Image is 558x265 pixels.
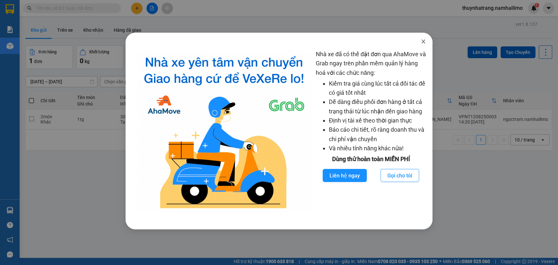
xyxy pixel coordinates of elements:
li: Và nhiều tính năng khác nữa! [329,144,426,153]
button: Close [414,33,432,51]
li: Báo cáo chi tiết, rõ ràng doanh thu và chi phí vận chuyển [329,125,426,144]
button: Liên hệ ngay [323,169,367,182]
span: Gọi cho tôi [387,172,412,180]
img: logo [137,50,311,213]
div: Nhà xe đã có thể đặt đơn qua AhaMove và Grab ngay trên phần mềm quản lý hàng hoá với các chức năng: [316,50,426,213]
li: Dễ dàng điều phối đơn hàng ở tất cả trạng thái từ lúc nhận đến giao hàng [329,97,426,116]
button: Gọi cho tôi [380,169,419,182]
span: Liên hệ ngay [330,172,360,180]
li: Kiểm tra giá cùng lúc tất cả đối tác để có giá tốt nhất [329,79,426,98]
span: close [421,39,426,44]
div: Dùng thử hoàn toàn MIỄN PHÍ [316,155,426,164]
li: Định vị tài xế theo thời gian thực [329,116,426,125]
